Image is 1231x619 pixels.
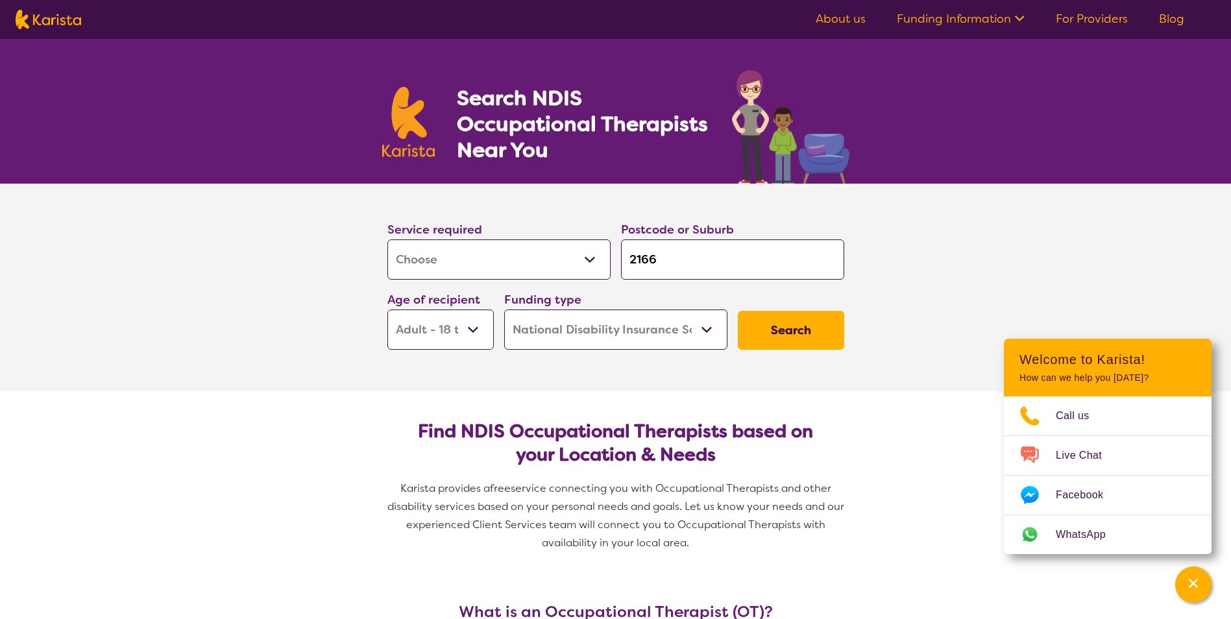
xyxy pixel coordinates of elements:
a: About us [816,11,866,27]
div: Channel Menu [1004,339,1212,554]
a: Web link opens in a new tab. [1004,515,1212,554]
h1: Search NDIS Occupational Therapists Near You [457,85,709,163]
label: Service required [387,222,482,237]
span: service connecting you with Occupational Therapists and other disability services based on your p... [387,481,847,550]
ul: Choose channel [1004,396,1212,554]
p: How can we help you [DATE]? [1019,372,1196,383]
img: occupational-therapy [732,70,849,184]
button: Channel Menu [1175,566,1212,603]
span: WhatsApp [1056,525,1121,544]
a: Funding Information [897,11,1025,27]
img: Karista logo [382,87,435,157]
span: Live Chat [1056,446,1117,465]
label: Funding type [504,292,581,308]
span: Facebook [1056,485,1119,505]
span: Call us [1056,406,1105,426]
h2: Welcome to Karista! [1019,352,1196,367]
button: Search [738,311,844,350]
label: Age of recipient [387,292,480,308]
h2: Find NDIS Occupational Therapists based on your Location & Needs [398,420,834,467]
a: Blog [1159,11,1184,27]
span: Karista provides a [400,481,490,495]
span: free [490,481,511,495]
img: Karista logo [16,10,81,29]
input: Type [621,239,844,280]
label: Postcode or Suburb [621,222,734,237]
a: For Providers [1056,11,1128,27]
